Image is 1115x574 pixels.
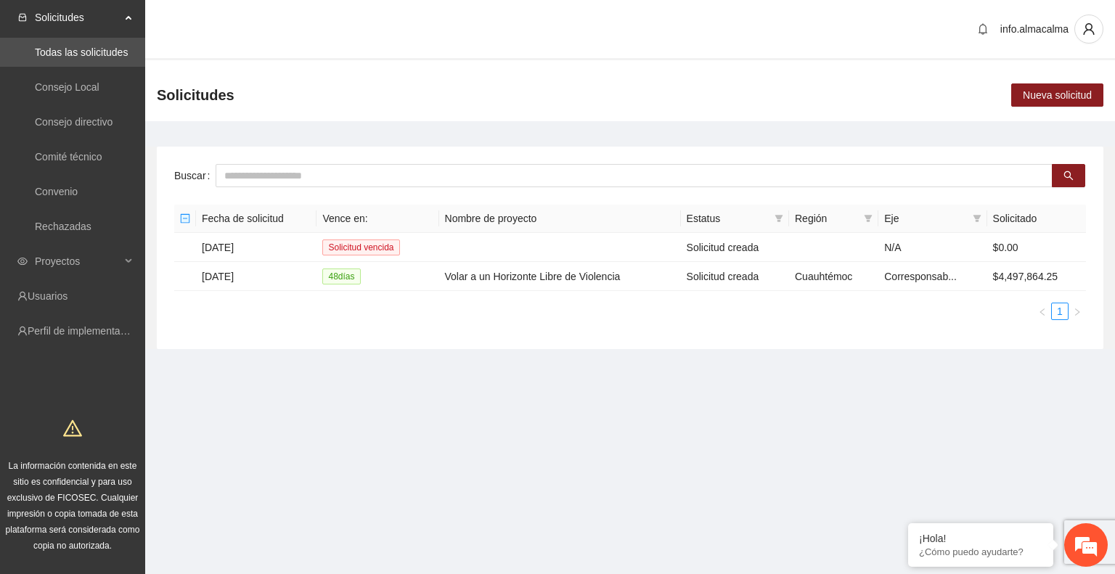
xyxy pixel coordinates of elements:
[196,233,316,262] td: [DATE]
[775,214,783,223] span: filter
[919,546,1042,557] p: ¿Cómo puedo ayudarte?
[987,262,1086,291] td: $4,497,864.25
[987,233,1086,262] td: $0.00
[878,233,987,262] td: N/A
[28,290,68,302] a: Usuarios
[439,262,681,291] td: Volar a un Horizonte Libre de Violencia
[17,12,28,22] span: inbox
[35,3,121,32] span: Solicitudes
[439,205,681,233] th: Nombre de proyecto
[35,116,113,128] a: Consejo directivo
[157,83,234,107] span: Solicitudes
[1069,303,1086,320] li: Next Page
[1073,308,1082,316] span: right
[884,271,957,282] span: Corresponsab...
[1023,87,1092,103] span: Nueva solicitud
[1074,15,1103,44] button: user
[884,210,966,226] span: Eje
[35,221,91,232] a: Rechazadas
[322,268,360,284] span: 48 día s
[687,210,769,226] span: Estatus
[1063,171,1074,182] span: search
[772,208,786,229] span: filter
[35,46,128,58] a: Todas las solicitudes
[789,262,878,291] td: Cuauhtémoc
[864,214,873,223] span: filter
[1052,164,1085,187] button: search
[681,262,789,291] td: Solicitud creada
[681,233,789,262] td: Solicitud creada
[973,214,981,223] span: filter
[35,186,78,197] a: Convenio
[322,239,399,255] span: Solicitud vencida
[35,247,121,276] span: Proyectos
[17,256,28,266] span: eye
[316,205,438,233] th: Vence en:
[196,262,316,291] td: [DATE]
[1038,308,1047,316] span: left
[919,533,1042,544] div: ¡Hola!
[63,419,82,438] span: warning
[987,205,1086,233] th: Solicitado
[180,213,190,224] span: minus-square
[970,208,984,229] span: filter
[1034,303,1051,320] li: Previous Page
[28,325,141,337] a: Perfil de implementadora
[1051,303,1069,320] li: 1
[971,17,994,41] button: bell
[1011,83,1103,107] button: Nueva solicitud
[795,210,858,226] span: Región
[35,81,99,93] a: Consejo Local
[1075,22,1103,36] span: user
[861,208,875,229] span: filter
[1000,23,1069,35] span: info.almacalma
[1052,303,1068,319] a: 1
[35,151,102,163] a: Comité técnico
[972,23,994,35] span: bell
[196,205,316,233] th: Fecha de solicitud
[6,461,140,551] span: La información contenida en este sitio es confidencial y para uso exclusivo de FICOSEC. Cualquier...
[174,164,216,187] label: Buscar
[1034,303,1051,320] button: left
[1069,303,1086,320] button: right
